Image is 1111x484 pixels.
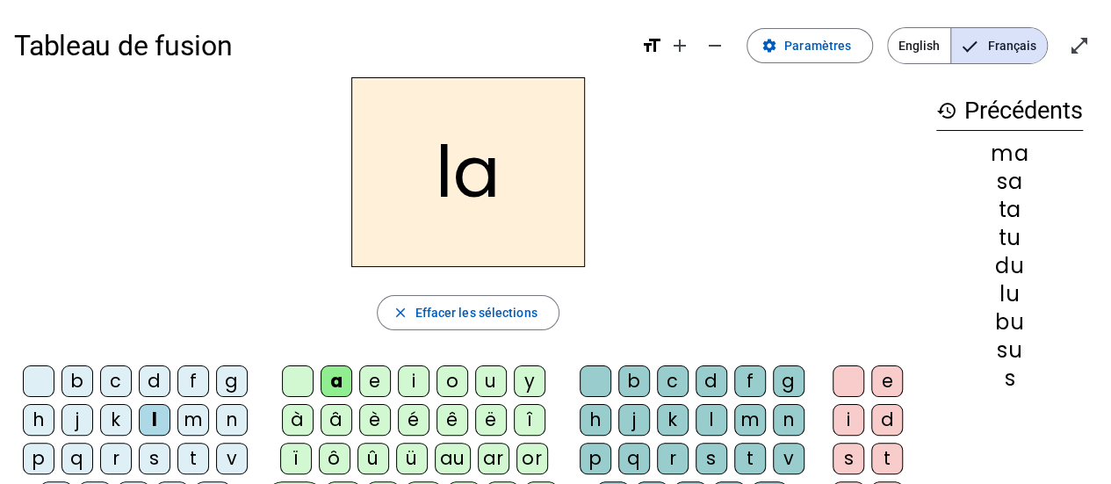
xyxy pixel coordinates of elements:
button: Diminuer la taille de la police [697,28,732,63]
div: n [216,404,248,436]
h1: Tableau de fusion [14,18,627,74]
div: à [282,404,314,436]
div: ô [319,443,350,474]
div: n [773,404,804,436]
div: j [61,404,93,436]
div: ê [436,404,468,436]
div: j [618,404,650,436]
div: au [435,443,471,474]
div: l [696,404,727,436]
button: Effacer les sélections [377,295,559,330]
div: t [177,443,209,474]
div: i [398,365,429,397]
div: é [398,404,429,436]
h2: la [351,77,585,267]
span: English [888,28,950,63]
div: r [100,443,132,474]
div: h [23,404,54,436]
div: su [936,340,1083,361]
div: sa [936,171,1083,192]
div: d [696,365,727,397]
div: or [516,443,548,474]
div: c [100,365,132,397]
div: v [773,443,804,474]
mat-icon: close [392,305,408,321]
div: f [734,365,766,397]
div: ar [478,443,509,474]
div: d [139,365,170,397]
div: l [139,404,170,436]
div: û [357,443,389,474]
div: p [23,443,54,474]
div: ma [936,143,1083,164]
mat-button-toggle-group: Language selection [887,27,1048,64]
mat-icon: add [669,35,690,56]
mat-icon: remove [704,35,725,56]
div: v [216,443,248,474]
div: a [321,365,352,397]
div: s [139,443,170,474]
div: k [100,404,132,436]
div: f [177,365,209,397]
div: s [696,443,727,474]
div: u [475,365,507,397]
div: k [657,404,689,436]
div: s [833,443,864,474]
div: lu [936,284,1083,305]
div: m [734,404,766,436]
mat-icon: history [936,100,957,121]
button: Entrer en plein écran [1062,28,1097,63]
div: bu [936,312,1083,333]
div: i [833,404,864,436]
div: ü [396,443,428,474]
span: Effacer les sélections [415,302,537,323]
mat-icon: format_size [641,35,662,56]
div: s [936,368,1083,389]
div: du [936,256,1083,277]
div: m [177,404,209,436]
div: î [514,404,545,436]
mat-icon: open_in_full [1069,35,1090,56]
mat-icon: settings [761,38,777,54]
div: q [618,443,650,474]
div: o [436,365,468,397]
div: â [321,404,352,436]
span: Paramètres [784,35,851,56]
div: q [61,443,93,474]
div: e [359,365,391,397]
div: c [657,365,689,397]
div: y [514,365,545,397]
h3: Précédents [936,91,1083,131]
button: Augmenter la taille de la police [662,28,697,63]
div: p [580,443,611,474]
div: t [734,443,766,474]
span: Français [951,28,1047,63]
div: ta [936,199,1083,220]
div: t [871,443,903,474]
div: e [871,365,903,397]
div: tu [936,228,1083,249]
button: Paramètres [747,28,873,63]
div: g [216,365,248,397]
div: h [580,404,611,436]
div: r [657,443,689,474]
div: g [773,365,804,397]
div: d [871,404,903,436]
div: b [618,365,650,397]
div: ï [280,443,312,474]
div: ë [475,404,507,436]
div: b [61,365,93,397]
div: è [359,404,391,436]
